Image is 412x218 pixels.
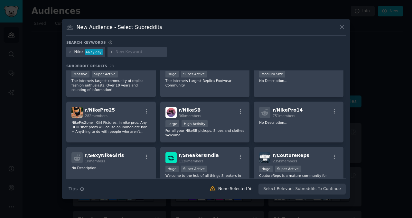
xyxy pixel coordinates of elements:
p: NikeProZone - Girl Pictures, in nike pros. Any DDD shot posts will cause an immediate ban. + Anyt... [71,120,151,134]
p: CoutureReps is a mature community for enthusiasts of low-key fashion from [GEOGRAPHIC_DATA]. We d... [259,173,338,187]
p: The Internets Largest Replica Footwear Community [165,78,245,87]
div: Super Active [181,71,207,77]
p: No Description... [259,78,338,83]
span: r/ CoutureReps [273,153,309,158]
div: Massive [71,71,89,77]
div: 467 / day [85,49,103,55]
span: 36k members [179,114,201,118]
span: 751 members [273,114,295,118]
span: 235k members [273,159,297,163]
span: 282 members [85,114,108,118]
span: r/ NikePro25 [85,107,115,113]
input: New Keyword [116,49,164,55]
div: Huge [259,166,273,172]
div: Medium Size [259,71,285,77]
p: No Description... [71,166,151,170]
p: No Description... [259,120,338,125]
div: Super Active [275,166,301,172]
span: r/ SexyNikeGirls [85,153,124,158]
div: High Activity [182,120,208,127]
img: NikeSB [165,107,177,118]
span: r/ NikePro14 [273,107,303,113]
h3: Search keywords [66,40,106,45]
img: NikePro25 [71,107,83,118]
span: 23 [109,64,114,68]
span: 112k members [179,159,203,163]
div: Super Active [181,166,207,172]
div: Super Active [92,71,118,77]
p: Welcome to the hub of all things Sneakers in [GEOGRAPHIC_DATA]! [165,173,245,182]
div: Huge [165,166,179,172]
img: SneakersIndia [165,152,177,163]
img: CoutureReps [259,152,270,163]
div: Nike [74,49,83,55]
p: The internets largest community of replica fashion enthusiasts. Over 10 years and counting of inf... [71,78,151,92]
div: None Selected Yet [218,186,254,192]
div: Large [165,120,180,127]
button: Tips [66,183,87,195]
span: 1k members [85,159,105,163]
h3: New Audience - Select Subreddits [77,24,162,31]
span: r/ SneakersIndia [179,153,219,158]
div: Huge [165,71,179,77]
span: Subreddit Results [66,64,107,68]
span: Tips [69,186,78,192]
p: For all your NikeSB pickups. Shoes and clothes welcome [165,128,245,137]
span: r/ NikeSB [179,107,201,113]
